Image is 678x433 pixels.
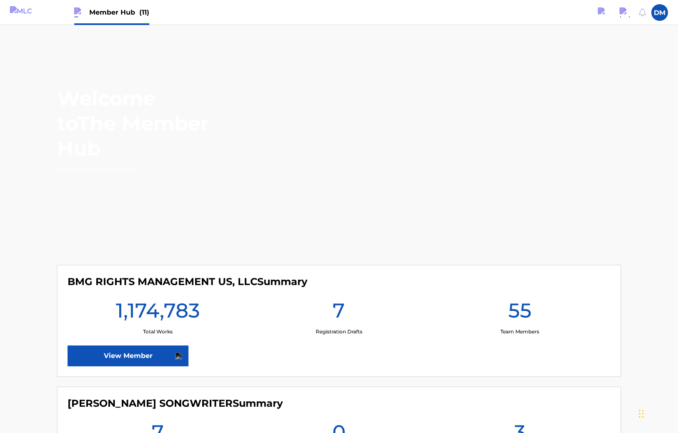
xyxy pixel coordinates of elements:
h1: Welcome to The Member Hub [57,86,213,161]
p: It's time to Connect to Collect™! [57,166,202,173]
div: User Menu [651,4,668,21]
div: Drag [639,401,644,426]
p: Registration Drafts [316,328,362,335]
img: search [598,8,608,18]
img: Top Rightsholders [74,8,84,18]
div: Help [616,4,633,21]
img: 4c5fe5e5ad12220d7566.svg [175,353,182,359]
img: help [620,8,630,18]
h4: BMG RIGHTS MANAGEMENT US, LLC [68,275,307,288]
div: Notifications [638,8,646,17]
p: Total Works [143,328,173,335]
iframe: Chat Widget [636,393,678,433]
h1: 1,174,783 [116,298,200,328]
a: View Member [68,345,188,366]
span: (11) [139,8,149,16]
h4: CLEO SONGWRITER [68,397,283,410]
h1: 55 [508,298,532,328]
img: MLC Logo [10,6,42,18]
a: Public Search [595,4,611,21]
p: Team Members [500,328,539,335]
h1: 7 [333,298,345,328]
span: Member Hub [89,8,149,17]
